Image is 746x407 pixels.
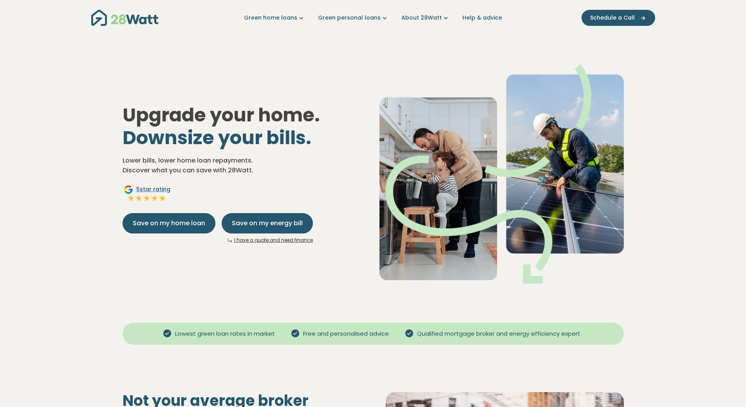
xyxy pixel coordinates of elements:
img: Dad helping toddler [379,64,624,284]
span: Schedule a Call [590,14,635,22]
img: Full star [127,194,135,202]
span: Qualified mortgage broker and energy efficiency expert [414,329,583,338]
nav: Main navigation [91,8,655,28]
a: Help & advice [462,14,502,22]
span: Save on my home loan [133,219,205,228]
button: Schedule a Call [582,10,655,26]
button: Save on my energy bill [222,213,313,233]
span: Save on my energy bill [232,219,303,228]
img: Full star [159,194,166,202]
a: I have a quote and need finance [234,237,313,243]
p: Lower bills, lower home loan repayments. Discover what you can save with 28Watt. [123,156,367,175]
a: Google5star ratingFull starFull starFull starFull starFull star [123,185,172,204]
img: 28Watt [91,10,158,26]
img: Full star [151,194,159,202]
button: Save on my home loan [123,213,215,233]
a: Green personal loans [318,14,389,22]
span: Downsize your bills. [123,125,311,151]
a: About 28Watt [401,14,450,22]
span: Free and personalised advice [300,329,392,338]
img: Full star [143,194,151,202]
span: 5 star rating [136,185,170,194]
h1: Upgrade your home. [123,104,367,149]
img: Full star [135,194,143,202]
img: Google [124,185,133,194]
a: Green home loans [244,14,305,22]
span: Lowest green loan rates in market [172,329,278,338]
